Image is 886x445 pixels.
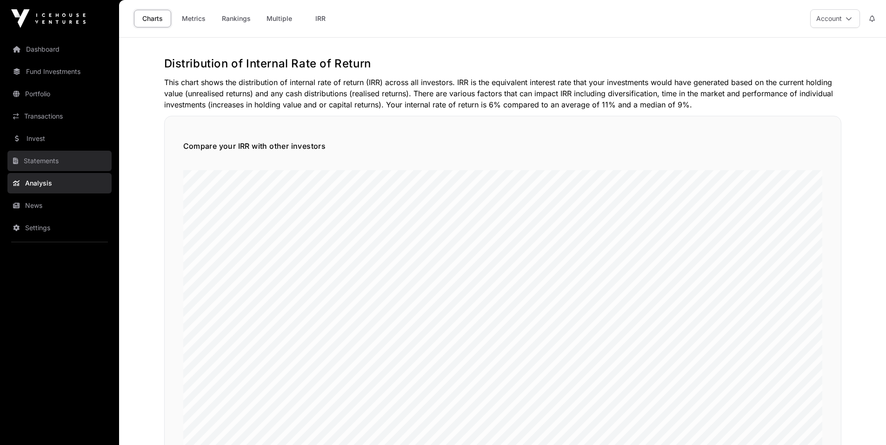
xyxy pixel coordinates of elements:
img: Icehouse Ventures Logo [11,9,86,28]
h2: Distribution of Internal Rate of Return [164,56,841,71]
a: Transactions [7,106,112,126]
a: Rankings [216,10,257,27]
h5: Compare your IRR with other investors [183,140,822,152]
a: Analysis [7,173,112,193]
a: IRR [302,10,339,27]
a: Charts [134,10,171,27]
a: Fund Investments [7,61,112,82]
button: Account [810,9,860,28]
iframe: Chat Widget [839,400,886,445]
a: Statements [7,151,112,171]
a: Settings [7,218,112,238]
a: Multiple [260,10,298,27]
a: Invest [7,128,112,149]
a: Dashboard [7,39,112,60]
a: Metrics [175,10,212,27]
a: News [7,195,112,216]
a: Portfolio [7,84,112,104]
p: This chart shows the distribution of internal rate of return (IRR) across all investors. IRR is t... [164,77,841,110]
